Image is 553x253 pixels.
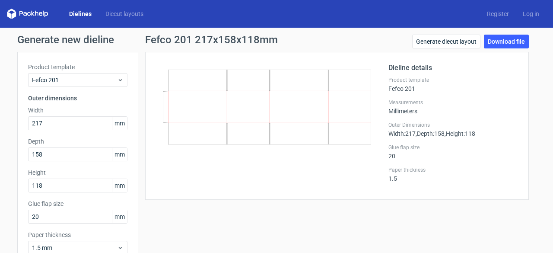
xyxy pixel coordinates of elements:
label: Product template [388,77,518,83]
label: Measurements [388,99,518,106]
a: Log in [516,10,546,18]
span: mm [112,210,127,223]
div: Fefco 201 [388,77,518,92]
span: mm [112,179,127,192]
label: Product template [28,63,127,71]
a: Dielines [62,10,99,18]
div: 1.5 [388,167,518,182]
label: Glue flap size [388,144,518,151]
div: 20 [388,144,518,160]
a: Diecut layouts [99,10,150,18]
label: Width [28,106,127,115]
label: Paper thickness [28,231,127,239]
span: mm [112,148,127,161]
label: Paper thickness [388,167,518,173]
h3: Outer dimensions [28,94,127,102]
label: Depth [28,137,127,146]
h2: Dieline details [388,63,518,73]
span: , Depth : 158 [416,130,445,137]
a: Download file [484,35,529,48]
a: Generate diecut layout [412,35,480,48]
span: 1.5 mm [32,243,117,252]
span: , Height : 118 [445,130,475,137]
span: mm [112,117,127,130]
h1: Fefco 201 217x158x118mm [145,35,278,45]
span: Width : 217 [388,130,416,137]
h1: Generate new dieline [17,35,536,45]
a: Register [480,10,516,18]
span: Fefco 201 [32,76,117,84]
label: Height [28,168,127,177]
label: Glue flap size [28,199,127,208]
label: Outer Dimensions [388,122,518,128]
div: Millimeters [388,99,518,115]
